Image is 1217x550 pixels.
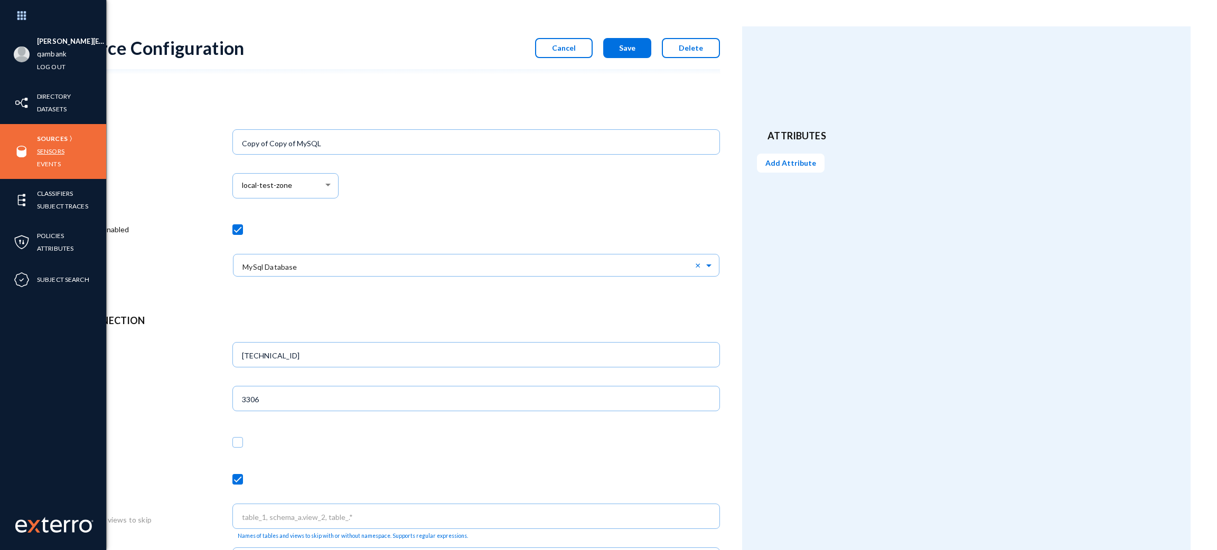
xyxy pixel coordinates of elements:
[242,513,714,522] input: table_1, schema_a.view_2, table_.*
[14,95,30,111] img: icon-inventory.svg
[37,35,106,48] li: [PERSON_NAME][EMAIL_ADDRESS][DOMAIN_NAME]
[70,37,245,59] div: Source Configuration
[14,192,30,208] img: icon-elements.svg
[37,158,61,170] a: Events
[6,4,38,27] img: app launcher
[238,533,468,539] mat-hint: Names of tables and views to skip with or without namespace. Supports regular expressions.
[37,103,67,115] a: Datasets
[765,158,816,167] span: Add Attribute
[552,43,576,52] span: Cancel
[37,48,67,60] a: qambank
[80,101,709,115] header: Info
[14,272,30,288] img: icon-compliance.svg
[37,61,65,73] a: Log out
[27,520,40,533] img: exterro-logo.svg
[535,38,593,58] button: Cancel
[70,514,152,525] label: Tables and views to skip
[242,395,714,404] input: 3306
[37,187,73,200] a: Classifiers
[80,314,709,328] header: Connection
[14,46,30,62] img: blank-profile-picture.png
[37,132,68,145] a: Sources
[37,200,88,212] a: Subject Traces
[37,90,71,102] a: Directory
[603,38,651,58] button: Save
[14,144,30,159] img: icon-sources.svg
[767,129,1165,143] header: Attributes
[757,154,825,173] button: Add Attribute
[15,517,93,533] img: exterro-work-mark.svg
[37,273,89,286] a: Subject Search
[37,242,73,254] a: Attributes
[679,43,703,52] span: Delete
[242,181,292,190] span: local-test-zone
[619,43,635,52] span: Save
[662,38,720,58] button: Delete
[37,230,64,242] a: Policies
[695,260,704,270] span: Clear all
[37,145,64,157] a: Sensors
[14,234,30,250] img: icon-policies.svg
